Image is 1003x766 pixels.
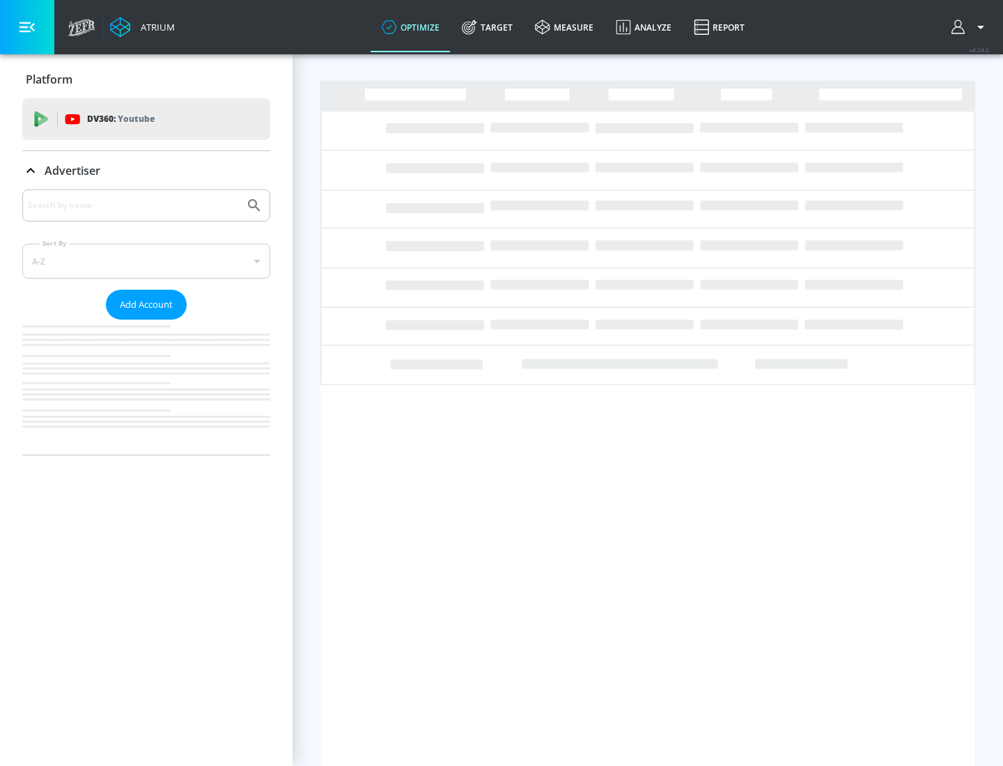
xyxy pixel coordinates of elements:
a: Report [683,2,756,52]
a: Atrium [110,17,175,38]
button: Add Account [106,290,187,320]
p: Youtube [118,111,155,126]
label: Sort By [40,239,70,248]
span: v 4.24.0 [970,46,989,54]
nav: list of Advertiser [22,320,270,455]
p: Advertiser [45,163,100,178]
div: Platform [22,60,270,99]
p: Platform [26,72,72,87]
div: Advertiser [22,151,270,190]
span: Add Account [120,297,173,313]
div: A-Z [22,244,270,279]
div: Atrium [135,21,175,33]
p: DV360: [87,111,155,127]
a: optimize [371,2,451,52]
div: Advertiser [22,189,270,455]
input: Search by name [28,196,239,214]
a: Target [451,2,524,52]
a: Analyze [605,2,683,52]
a: measure [524,2,605,52]
div: DV360: Youtube [22,98,270,140]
